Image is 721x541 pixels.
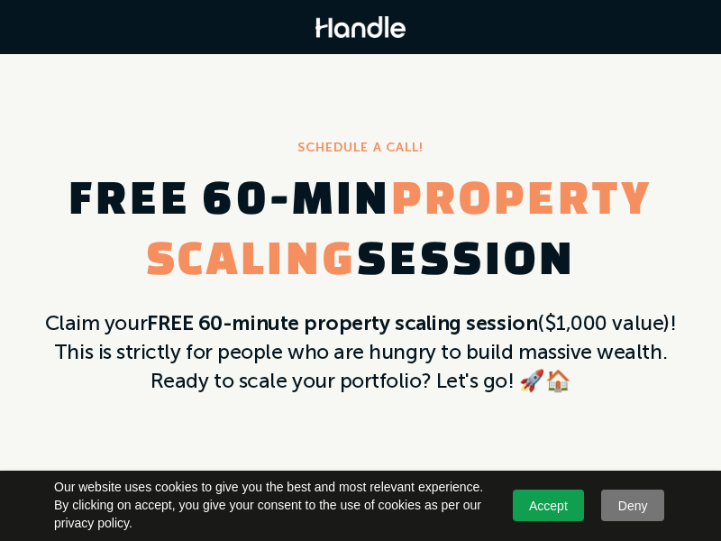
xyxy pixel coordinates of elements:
a: Deny [601,490,664,521]
div: SCHEDULE A CALL! [297,137,424,159]
h1: FREE 60-MIN SESSION [36,166,685,287]
p: Claim your ($1,000 value)! This is strictly for people who are hungry to build massive wealth. Re... [36,308,685,395]
span: PROPERTY SCALING [146,170,653,283]
a: Accept [513,490,585,521]
span: Our website uses cookies to give you the best and most relevant experience. By clicking on accept... [54,478,488,532]
strong: FREE 60-minute property scaling session [147,310,537,335]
